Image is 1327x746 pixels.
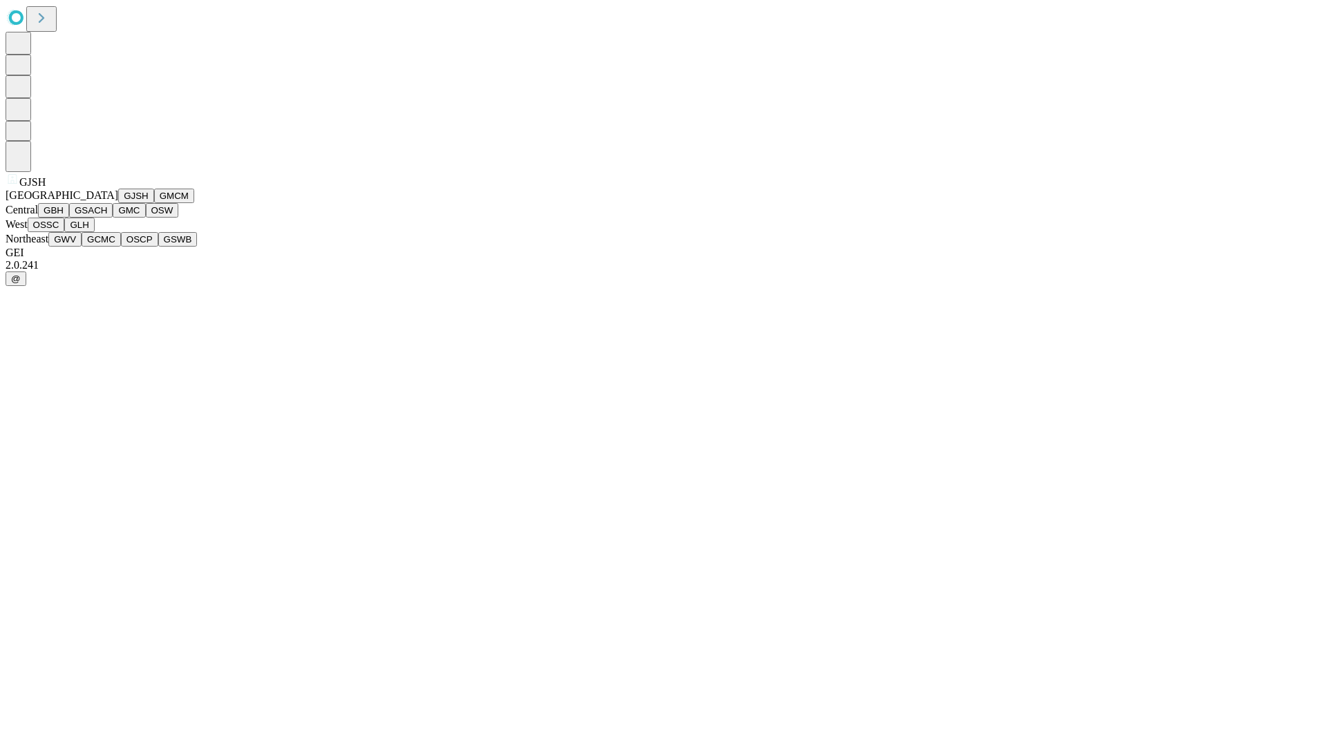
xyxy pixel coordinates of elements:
button: GMCM [154,189,194,203]
div: 2.0.241 [6,259,1321,271]
button: GBH [38,203,69,218]
span: Northeast [6,233,48,245]
button: GJSH [118,189,154,203]
button: GCMC [82,232,121,247]
button: GSACH [69,203,113,218]
button: GMC [113,203,145,218]
span: @ [11,274,21,284]
span: GJSH [19,176,46,188]
span: Central [6,204,38,216]
button: GWV [48,232,82,247]
button: GLH [64,218,94,232]
button: @ [6,271,26,286]
button: OSSC [28,218,65,232]
button: OSW [146,203,179,218]
span: West [6,218,28,230]
div: GEI [6,247,1321,259]
span: [GEOGRAPHIC_DATA] [6,189,118,201]
button: GSWB [158,232,198,247]
button: OSCP [121,232,158,247]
